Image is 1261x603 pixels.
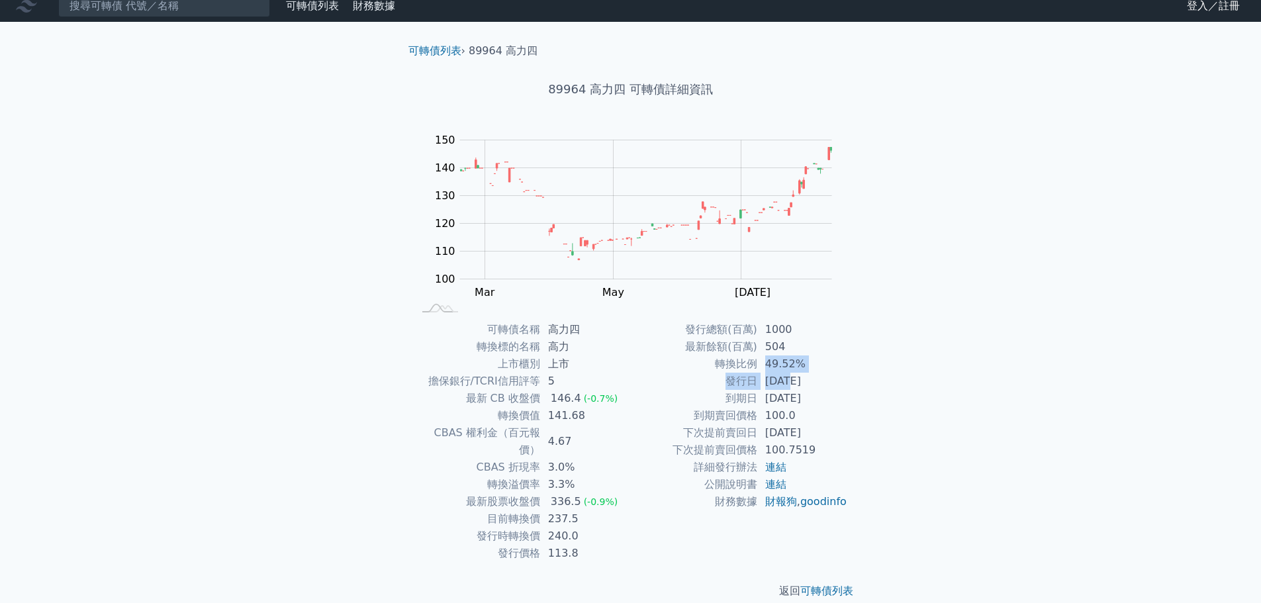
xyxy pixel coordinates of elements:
[540,338,631,355] td: 高力
[757,373,848,390] td: [DATE]
[540,476,631,493] td: 3.3%
[414,528,540,545] td: 發行時轉換價
[800,495,847,508] a: goodinfo
[765,461,786,473] a: 連結
[757,321,848,338] td: 1000
[414,355,540,373] td: 上市櫃別
[757,424,848,441] td: [DATE]
[540,424,631,459] td: 4.67
[631,321,757,338] td: 發行總額(百萬)
[435,189,455,202] tspan: 130
[631,407,757,424] td: 到期賣回價格
[408,43,465,59] li: ›
[735,286,771,299] tspan: [DATE]
[398,80,864,99] h1: 89964 高力四 可轉債詳細資訊
[631,459,757,476] td: 詳細發行辦法
[631,373,757,390] td: 發行日
[414,510,540,528] td: 目前轉換價
[414,424,540,459] td: CBAS 權利金（百元報價）
[428,134,852,299] g: Chart
[414,321,540,338] td: 可轉債名稱
[414,338,540,355] td: 轉換標的名稱
[540,528,631,545] td: 240.0
[765,478,786,490] a: 連結
[631,424,757,441] td: 下次提前賣回日
[540,545,631,562] td: 113.8
[631,476,757,493] td: 公開說明書
[757,338,848,355] td: 504
[408,44,461,57] a: 可轉債列表
[540,321,631,338] td: 高力四
[757,407,848,424] td: 100.0
[800,584,853,597] a: 可轉債列表
[631,390,757,407] td: 到期日
[1195,539,1261,603] iframe: Chat Widget
[414,407,540,424] td: 轉換價值
[414,459,540,476] td: CBAS 折現率
[757,441,848,459] td: 100.7519
[414,390,540,407] td: 最新 CB 收盤價
[398,583,864,599] p: 返回
[631,441,757,459] td: 下次提前賣回價格
[540,373,631,390] td: 5
[1195,539,1261,603] div: 聊天小工具
[602,286,624,299] tspan: May
[469,43,537,59] li: 89964 高力四
[435,245,455,257] tspan: 110
[548,390,584,407] div: 146.4
[757,390,848,407] td: [DATE]
[584,496,618,507] span: (-0.9%)
[435,162,455,174] tspan: 140
[631,355,757,373] td: 轉換比例
[540,510,631,528] td: 237.5
[540,459,631,476] td: 3.0%
[460,148,831,260] g: Series
[540,407,631,424] td: 141.68
[584,393,618,404] span: (-0.7%)
[631,338,757,355] td: 最新餘額(百萬)
[414,545,540,562] td: 發行價格
[414,373,540,390] td: 擔保銀行/TCRI信用評等
[435,273,455,285] tspan: 100
[757,355,848,373] td: 49.52%
[548,493,584,510] div: 336.5
[414,493,540,510] td: 最新股票收盤價
[765,495,797,508] a: 財報狗
[757,493,848,510] td: ,
[540,355,631,373] td: 上市
[435,134,455,146] tspan: 150
[435,217,455,230] tspan: 120
[631,493,757,510] td: 財務數據
[414,476,540,493] td: 轉換溢價率
[475,286,495,299] tspan: Mar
